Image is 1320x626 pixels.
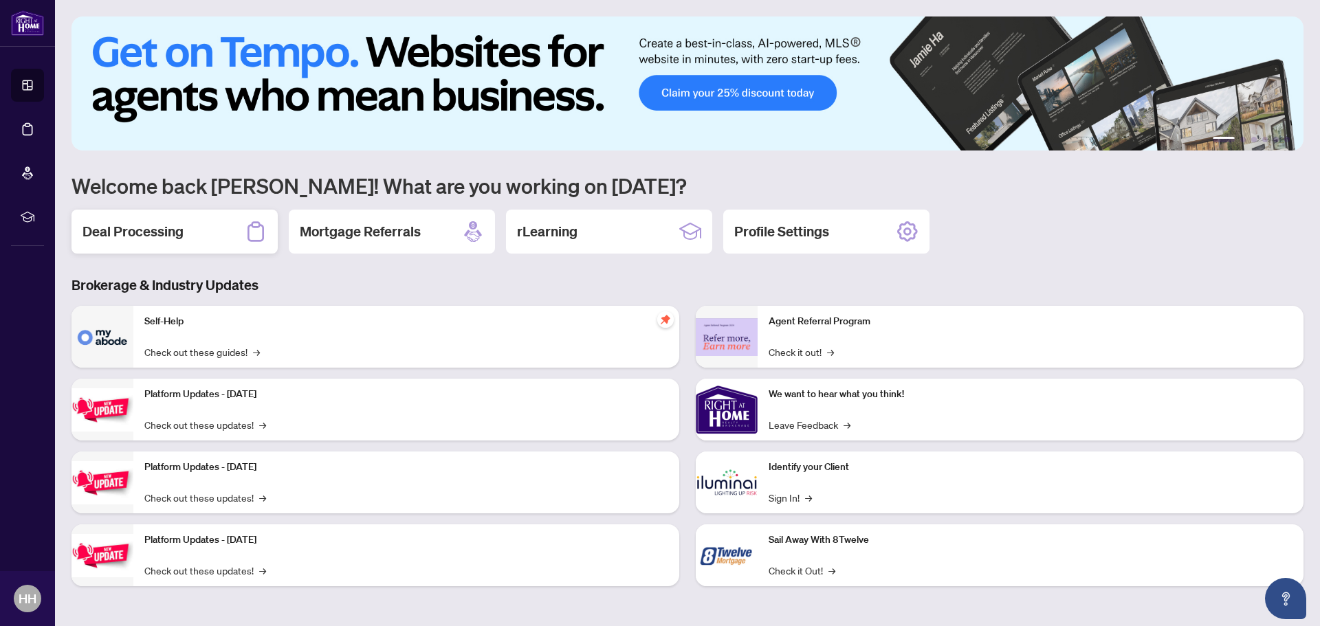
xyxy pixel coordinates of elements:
[144,314,668,329] p: Self-Help
[144,490,266,505] a: Check out these updates!→
[259,417,266,432] span: →
[1265,578,1306,619] button: Open asap
[1240,137,1246,142] button: 2
[517,222,577,241] h2: rLearning
[769,460,1292,475] p: Identify your Client
[769,387,1292,402] p: We want to hear what you think!
[19,589,36,608] span: HH
[1251,137,1257,142] button: 3
[300,222,421,241] h2: Mortgage Referrals
[827,344,834,359] span: →
[71,388,133,432] img: Platform Updates - July 21, 2025
[1273,137,1279,142] button: 5
[71,172,1303,199] h1: Welcome back [PERSON_NAME]! What are you working on [DATE]?
[71,534,133,577] img: Platform Updates - June 23, 2025
[696,451,758,513] img: Identify your Client
[259,490,266,505] span: →
[71,306,133,368] img: Self-Help
[259,563,266,578] span: →
[144,460,668,475] p: Platform Updates - [DATE]
[696,524,758,586] img: Sail Away With 8Twelve
[144,417,266,432] a: Check out these updates!→
[696,318,758,356] img: Agent Referral Program
[71,276,1303,295] h3: Brokerage & Industry Updates
[769,344,834,359] a: Check it out!→
[844,417,850,432] span: →
[71,16,1303,150] img: Slide 0
[769,563,835,578] a: Check it Out!→
[696,379,758,440] img: We want to hear what you think!
[769,490,812,505] a: Sign In!→
[1213,137,1235,142] button: 1
[144,563,266,578] a: Check out these updates!→
[11,10,44,36] img: logo
[71,461,133,504] img: Platform Updates - July 8, 2025
[144,344,260,359] a: Check out these guides!→
[1262,137,1268,142] button: 4
[769,314,1292,329] p: Agent Referral Program
[144,533,668,548] p: Platform Updates - [DATE]
[1284,137,1290,142] button: 6
[769,533,1292,548] p: Sail Away With 8Twelve
[657,311,674,328] span: pushpin
[144,387,668,402] p: Platform Updates - [DATE]
[734,222,829,241] h2: Profile Settings
[253,344,260,359] span: →
[828,563,835,578] span: →
[82,222,184,241] h2: Deal Processing
[769,417,850,432] a: Leave Feedback→
[805,490,812,505] span: →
